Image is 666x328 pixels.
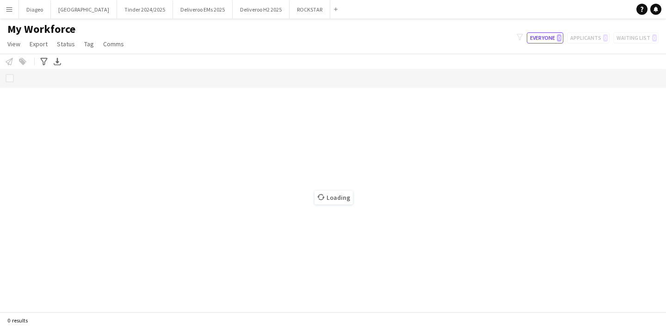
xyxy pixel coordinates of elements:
button: Everyone0 [527,32,563,43]
button: [GEOGRAPHIC_DATA] [51,0,117,19]
a: Status [53,38,79,50]
span: View [7,40,20,48]
span: 0 [557,34,561,42]
button: Diageo [19,0,51,19]
a: Comms [99,38,128,50]
app-action-btn: Advanced filters [38,56,49,67]
button: ROCKSTAR [290,0,330,19]
button: Tinder 2024/2025 [117,0,173,19]
span: My Workforce [7,22,75,36]
button: Deliveroo H2 2025 [233,0,290,19]
span: Comms [103,40,124,48]
a: Tag [80,38,98,50]
a: View [4,38,24,50]
app-action-btn: Export XLSX [52,56,63,67]
span: Loading [314,191,353,204]
a: Export [26,38,51,50]
button: Deliveroo EMs 2025 [173,0,233,19]
span: Status [57,40,75,48]
span: Tag [84,40,94,48]
span: Export [30,40,48,48]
